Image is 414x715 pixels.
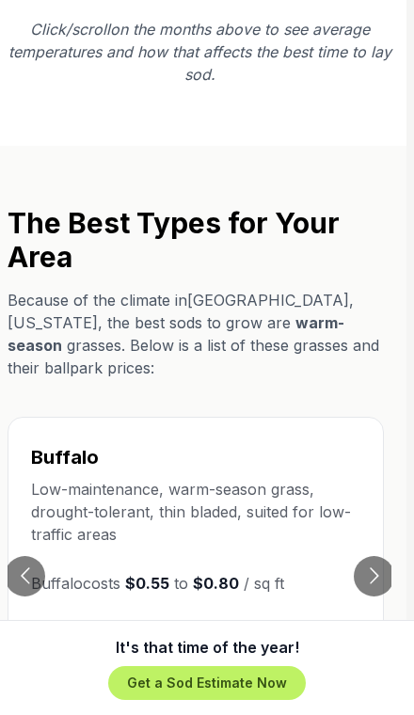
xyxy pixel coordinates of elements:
[31,478,360,546] p: Low-maintenance, warm-season grass, drought-tolerant, thin bladed, suited for low-traffic areas
[8,206,391,274] h2: The Best Types for Your Area
[8,289,391,379] p: Because of the climate in [GEOGRAPHIC_DATA] , [US_STATE] , the best sods to grow are grasses. Bel...
[31,572,360,595] p: Buffalo costs to / sq ft
[31,444,360,470] h3: Buffalo
[66,20,110,39] span: /scroll
[116,636,299,659] p: It's that time of the year!
[354,556,394,596] button: Go to next slide
[125,574,169,593] strong: $0.55
[8,18,391,86] p: Click on the months above to see average temperatures and how that affects the best time to lay sod.
[5,556,45,596] button: Go to previous slide
[193,574,239,593] strong: $0.80
[108,666,306,700] button: Get a Sod Estimate Now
